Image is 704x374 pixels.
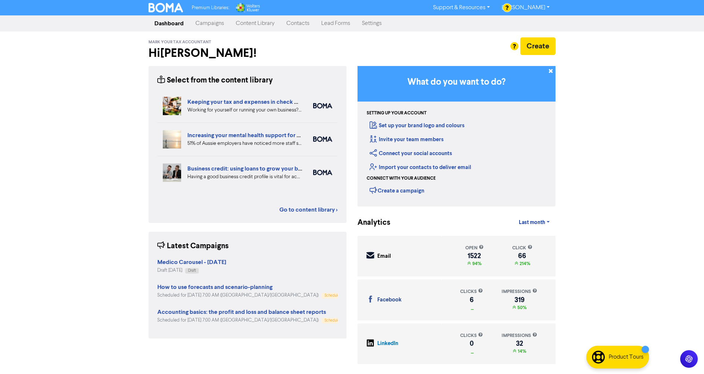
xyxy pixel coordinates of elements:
a: Import your contacts to deliver email [370,164,471,171]
a: Keeping your tax and expenses in check when you are self-employed [187,98,369,106]
a: Accounting basics: the profit and loss and balance sheet reports [157,309,326,315]
span: 214% [518,261,530,267]
span: 94% [471,261,481,267]
div: impressions [502,288,537,295]
span: Draft [188,269,196,272]
span: Scheduled [324,319,342,322]
span: Premium Libraries: [192,5,229,10]
div: LinkedIn [377,340,398,348]
div: Email [377,252,391,261]
a: How to use forecasts and scenario-planning [157,285,272,290]
span: Last month [519,219,545,226]
a: Set up your brand logo and colours [370,122,465,129]
img: Wolters Kluwer [235,3,260,12]
strong: How to use forecasts and scenario-planning [157,283,272,291]
div: Connect with your audience [367,175,436,182]
span: _ [469,348,474,354]
div: clicks [460,332,483,339]
div: 51% of Aussie employers have noticed more staff struggling with mental health. But very few have ... [187,140,302,147]
img: boma_accounting [313,103,332,109]
div: Select from the content library [157,75,273,86]
a: Connect your social accounts [370,150,452,157]
div: clicks [460,288,483,295]
button: Create [520,37,555,55]
span: 14% [516,348,526,354]
div: 32 [502,341,537,346]
img: BOMA Logo [148,3,183,12]
div: Scheduled for [DATE] 7:00 AM ([GEOGRAPHIC_DATA]/[GEOGRAPHIC_DATA]) [157,317,338,324]
strong: Accounting basics: the profit and loss and balance sheet reports [157,308,326,316]
div: Create a campaign [370,185,424,196]
img: boma [313,170,332,175]
a: Campaigns [190,16,230,31]
div: open [465,245,484,252]
div: Facebook [377,296,401,304]
div: Having a good business credit profile is vital for accessing routes to funding. We look at six di... [187,173,302,181]
div: Scheduled for [DATE] 7:00 AM ([GEOGRAPHIC_DATA]/[GEOGRAPHIC_DATA]) [157,292,338,299]
div: 66 [512,253,532,259]
div: Draft [DATE] [157,267,226,274]
a: Invite your team members [370,136,444,143]
span: 50% [516,305,527,311]
strong: Medico Carousel - [DATE] [157,258,226,266]
div: Analytics [357,217,381,228]
h2: Hi [PERSON_NAME] ! [148,46,346,60]
div: Working for yourself or running your own business? Setup robust systems for expenses & tax requir... [187,106,302,114]
a: Last month [513,215,555,230]
span: _ [469,305,474,311]
a: Business credit: using loans to grow your business [187,165,317,172]
div: Latest Campaigns [157,241,229,252]
a: Go to content library > [279,205,338,214]
div: impressions [502,332,537,339]
img: boma [313,136,332,142]
div: Getting Started in BOMA [357,66,555,206]
iframe: Chat Widget [612,295,704,374]
div: click [512,245,532,252]
a: Settings [356,16,388,31]
a: Support & Resources [427,2,496,14]
div: 1522 [465,253,484,259]
div: 0 [460,341,483,346]
span: Scheduled [324,294,342,297]
a: Lead Forms [315,16,356,31]
a: Content Library [230,16,280,31]
div: 6 [460,297,483,303]
a: [PERSON_NAME] [496,2,555,14]
a: Dashboard [148,16,190,31]
a: Medico Carousel - [DATE] [157,260,226,265]
span: Mark Your Tax Accountant [148,40,211,45]
div: Setting up your account [367,110,426,117]
a: Increasing your mental health support for employees [187,132,326,139]
div: 319 [502,297,537,303]
a: Contacts [280,16,315,31]
h3: What do you want to do? [368,77,544,88]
